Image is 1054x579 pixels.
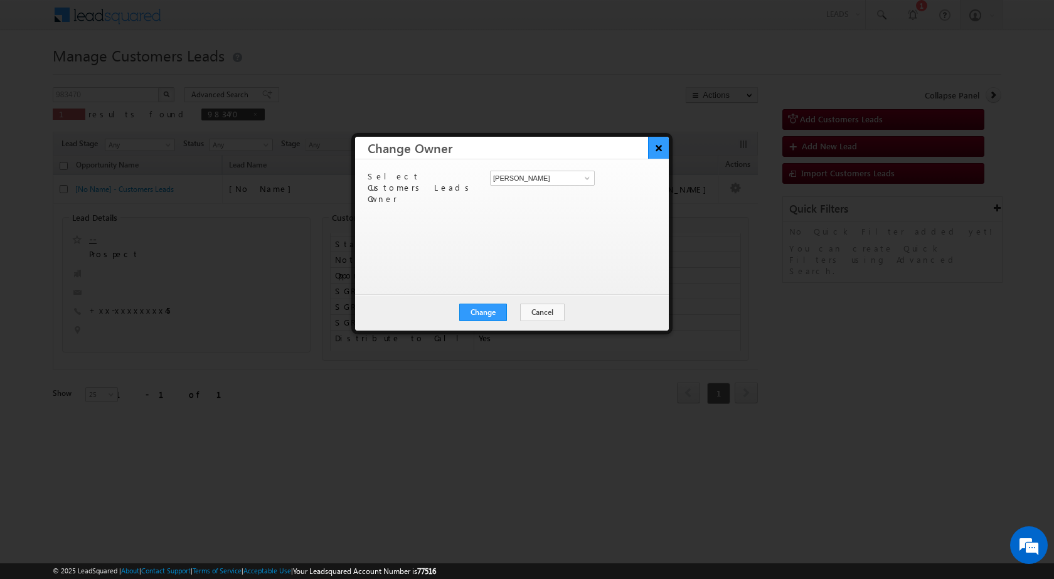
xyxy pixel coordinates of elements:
[21,66,53,82] img: d_60004797649_company_0_60004797649
[121,566,139,575] a: About
[648,137,669,159] button: ×
[206,6,236,36] div: Minimize live chat window
[53,565,436,577] span: © 2025 LeadSquared | | | | |
[490,171,595,186] input: Type to Search
[243,566,291,575] a: Acceptable Use
[65,66,211,82] div: Chat with us now
[578,172,594,184] a: Show All Items
[520,304,565,321] button: Cancel
[368,137,669,159] h3: Change Owner
[368,171,481,205] p: Select Customers Leads Owner
[171,386,228,403] em: Start Chat
[293,566,436,576] span: Your Leadsquared Account Number is
[417,566,436,576] span: 77516
[193,566,242,575] a: Terms of Service
[16,116,229,376] textarea: Type your message and hit 'Enter'
[459,304,507,321] button: Change
[141,566,191,575] a: Contact Support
